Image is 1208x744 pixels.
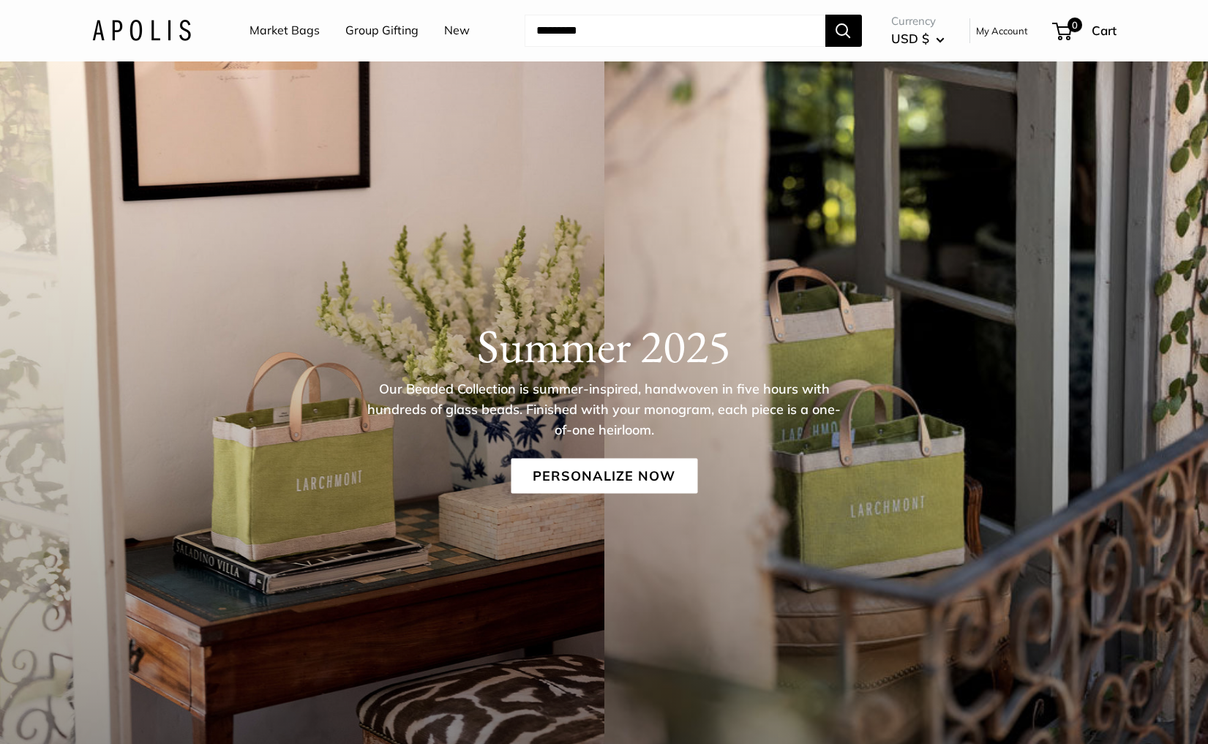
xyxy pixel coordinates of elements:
span: USD $ [891,31,929,46]
button: USD $ [891,27,945,50]
a: New [444,20,470,42]
a: 0 Cart [1054,19,1117,42]
span: 0 [1067,18,1081,32]
a: My Account [976,22,1028,40]
input: Search... [525,15,825,47]
a: Market Bags [250,20,320,42]
button: Search [825,15,862,47]
p: Our Beaded Collection is summer-inspired, handwoven in five hours with hundreds of glass beads. F... [367,378,842,440]
iframe: Sign Up via Text for Offers [12,688,157,732]
span: Currency [891,11,945,31]
img: Apolis [92,20,191,41]
a: Group Gifting [345,20,419,42]
h1: Summer 2025 [92,317,1117,373]
span: Cart [1092,23,1117,38]
a: Personalize Now [511,458,697,493]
